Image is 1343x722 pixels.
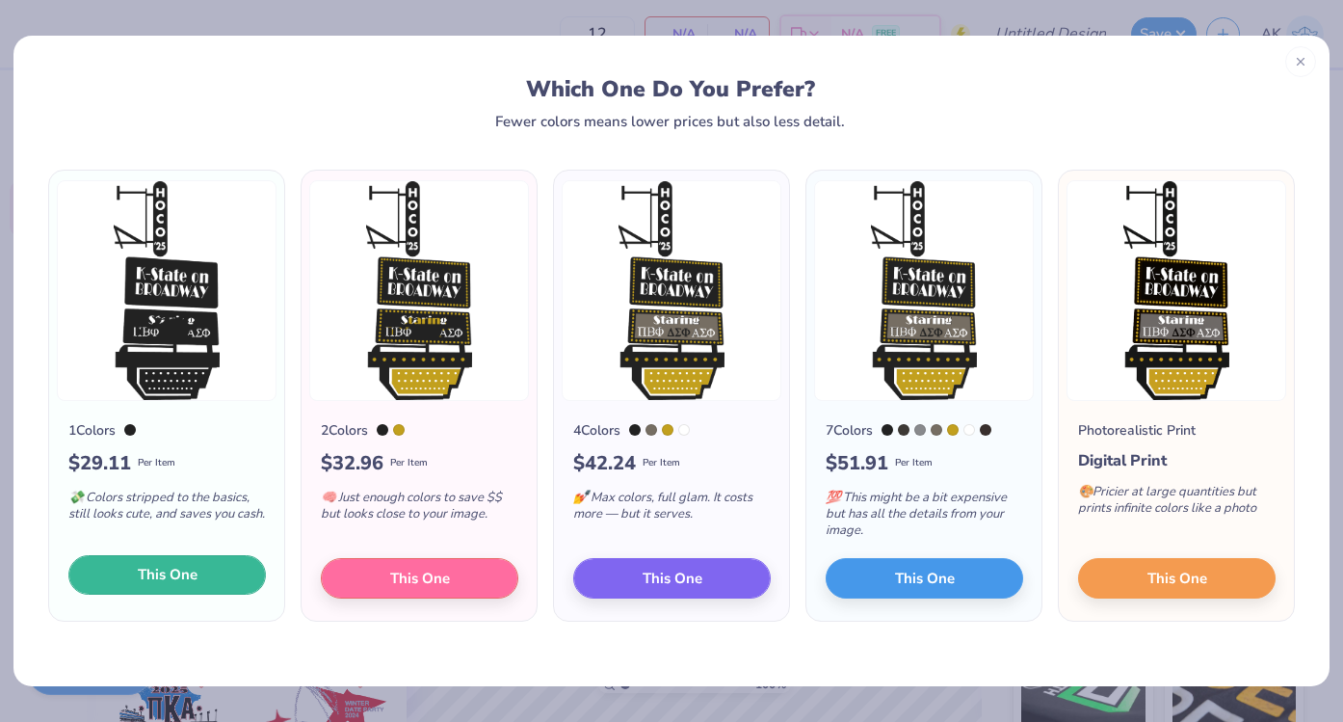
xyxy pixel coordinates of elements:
div: Neutral Black C [124,424,136,436]
div: 7753 C [947,424,959,436]
span: This One [390,567,450,589]
div: 1 Colors [68,420,116,441]
div: Fewer colors means lower prices but also less detail. [495,114,845,129]
div: 404 C [931,424,942,436]
div: 2 Colors [321,420,368,441]
div: Neutral Black C [629,424,641,436]
div: Neutral Black C [882,424,893,436]
div: 412 C [980,424,991,436]
img: 4 color option [562,180,781,401]
img: 7 color option [814,180,1034,401]
div: Max colors, full glam. It costs more — but it serves. [573,478,771,542]
img: 1 color option [57,180,276,401]
div: Photorealistic Print [1078,420,1196,441]
span: $ 42.24 [573,449,636,478]
span: $ 29.11 [68,449,131,478]
div: White [678,424,690,436]
div: Digital Print [1078,449,1276,472]
div: 7753 C [662,424,673,436]
span: This One [895,567,955,589]
span: 💅 [573,489,589,506]
div: Which One Do You Prefer? [66,76,1276,102]
div: 7 Colors [826,420,873,441]
button: This One [573,558,771,599]
div: Black 7 C [898,424,909,436]
span: This One [1147,567,1207,589]
span: Per Item [390,456,428,470]
span: Per Item [895,456,933,470]
span: 💸 [68,489,84,506]
img: Photorealistic preview [1066,180,1286,401]
div: Colors stripped to the basics, still looks cute, and saves you cash. [68,478,266,542]
span: $ 51.91 [826,449,888,478]
span: Per Item [643,456,680,470]
div: 4 Colors [573,420,620,441]
span: This One [643,567,702,589]
div: Cool Gray 8 C [914,424,926,436]
div: White [963,424,975,436]
button: This One [68,555,266,596]
button: This One [1078,558,1276,599]
span: $ 32.96 [321,449,383,478]
div: 7753 C [393,424,405,436]
span: Per Item [138,456,175,470]
span: 🧠 [321,489,336,506]
span: This One [138,564,197,586]
button: This One [321,558,518,599]
span: 🎨 [1078,483,1093,500]
span: 💯 [826,489,841,506]
button: This One [826,558,1023,599]
div: Pricier at large quantities but prints infinite colors like a photo [1078,472,1276,536]
div: This might be a bit expensive but has all the details from your image. [826,478,1023,558]
div: Neutral Black C [377,424,388,436]
img: 2 color option [309,180,529,401]
div: 404 C [645,424,657,436]
div: Just enough colors to save $$ but looks close to your image. [321,478,518,542]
